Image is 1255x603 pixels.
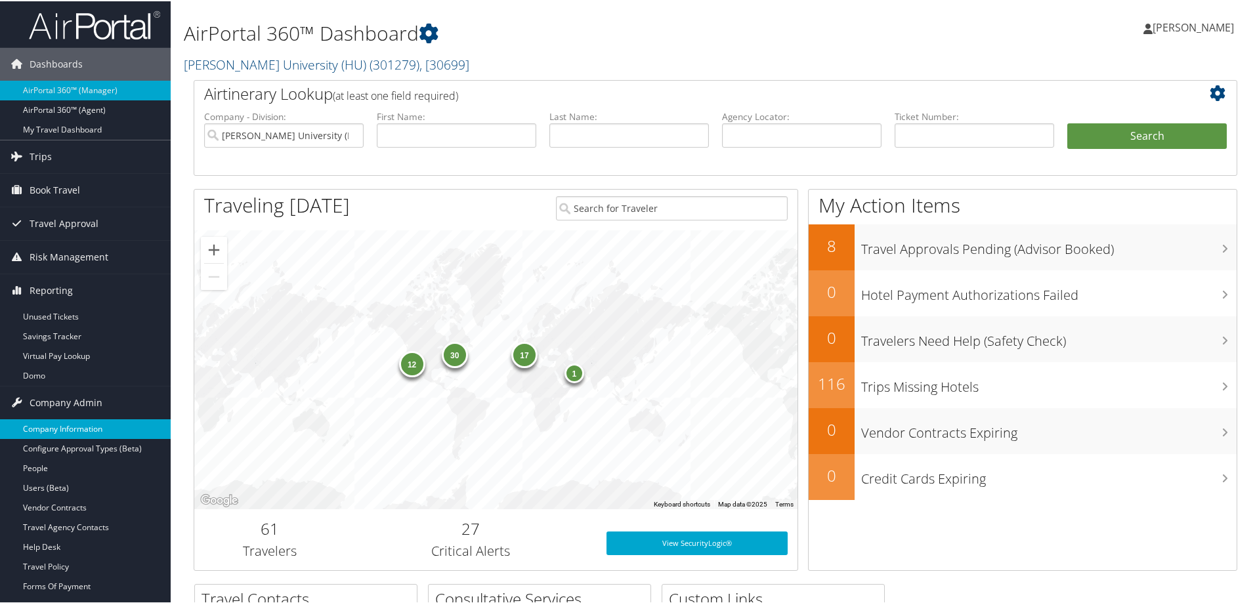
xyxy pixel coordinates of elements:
a: Open this area in Google Maps (opens a new window) [198,491,241,508]
div: 30 [441,340,467,366]
span: Dashboards [30,47,83,79]
h3: Travelers Need Help (Safety Check) [861,324,1237,349]
h2: 0 [809,463,855,486]
h2: Airtinerary Lookup [204,81,1140,104]
button: Zoom in [201,236,227,262]
label: Agency Locator: [722,109,882,122]
div: 1 [564,362,584,381]
span: Reporting [30,273,73,306]
h2: 0 [809,417,855,440]
label: Ticket Number: [895,109,1054,122]
h1: My Action Items [809,190,1237,218]
span: [PERSON_NAME] [1153,19,1234,33]
h3: Credit Cards Expiring [861,462,1237,487]
h3: Travelers [204,541,335,559]
button: Keyboard shortcuts [654,499,710,508]
span: ( 301279 ) [370,54,419,72]
span: Trips [30,139,52,172]
h2: 116 [809,371,855,394]
span: (at least one field required) [333,87,458,102]
div: 12 [398,349,425,375]
img: Google [198,491,241,508]
span: , [ 30699 ] [419,54,469,72]
a: 0Travelers Need Help (Safety Check) [809,315,1237,361]
span: Map data ©2025 [718,499,767,507]
span: Risk Management [30,239,108,272]
h1: Traveling [DATE] [204,190,350,218]
button: Search [1067,122,1227,148]
label: Company - Division: [204,109,364,122]
a: [PERSON_NAME] University (HU) [184,54,469,72]
input: Search for Traveler [556,195,788,219]
a: 8Travel Approvals Pending (Advisor Booked) [809,223,1237,269]
h2: 61 [204,516,335,539]
div: 17 [511,341,538,367]
h2: 0 [809,325,855,348]
label: Last Name: [549,109,709,122]
span: Travel Approval [30,206,98,239]
a: 116Trips Missing Hotels [809,361,1237,407]
button: Zoom out [201,262,227,289]
a: 0Hotel Payment Authorizations Failed [809,269,1237,315]
a: Terms (opens in new tab) [775,499,794,507]
h1: AirPortal 360™ Dashboard [184,18,893,46]
a: [PERSON_NAME] [1143,7,1247,46]
img: airportal-logo.png [29,9,160,39]
label: First Name: [377,109,536,122]
span: Company Admin [30,385,102,418]
h2: 8 [809,234,855,256]
a: 0Credit Cards Expiring [809,453,1237,499]
h2: 0 [809,280,855,302]
h3: Travel Approvals Pending (Advisor Booked) [861,232,1237,257]
span: Book Travel [30,173,80,205]
a: 0Vendor Contracts Expiring [809,407,1237,453]
h3: Vendor Contracts Expiring [861,416,1237,441]
a: View SecurityLogic® [606,530,788,554]
h3: Trips Missing Hotels [861,370,1237,395]
h2: 27 [355,516,587,539]
h3: Hotel Payment Authorizations Failed [861,278,1237,303]
h3: Critical Alerts [355,541,587,559]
